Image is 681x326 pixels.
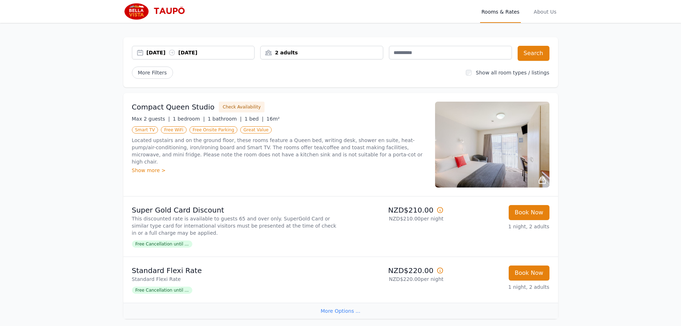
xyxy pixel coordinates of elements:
div: More Options ... [123,303,558,319]
span: 1 bedroom | [173,116,205,122]
p: Super Gold Card Discount [132,205,338,215]
p: 1 night, 2 adults [449,223,549,230]
p: Located upstairs and on the ground floor, these rooms feature a Queen bed, writing desk, shower e... [132,137,426,165]
span: Free Onsite Parking [189,126,237,133]
div: Show more > [132,167,426,174]
p: NZD$220.00 [344,266,444,276]
span: More Filters [132,67,173,79]
label: Show all room types / listings [476,70,549,76]
span: Free Cancellation until ... [132,287,192,294]
div: 2 adults [261,49,383,56]
span: 1 bed | [245,116,263,122]
p: Standard Flexi Rate [132,266,338,276]
button: Book Now [509,205,549,220]
p: Standard Flexi Rate [132,276,338,283]
p: NZD$210.00 [344,205,444,215]
span: 16m² [266,116,280,122]
p: 1 night, 2 adults [449,283,549,291]
p: NZD$210.00 per night [344,215,444,222]
button: Check Availability [219,102,265,112]
h3: Compact Queen Studio [132,102,215,112]
img: Bella Vista Taupo [123,3,192,20]
button: Search [518,46,549,61]
span: Max 2 guests | [132,116,170,122]
span: Free Cancellation until ... [132,240,192,248]
p: This discounted rate is available to guests 65 and over only. SuperGold Card or similar type card... [132,215,338,237]
span: 1 bathroom | [208,116,242,122]
p: NZD$220.00 per night [344,276,444,283]
button: Book Now [509,266,549,281]
div: [DATE] [DATE] [147,49,255,56]
span: Free WiFi [161,126,187,133]
span: Great Value [240,126,272,133]
span: Smart TV [132,126,158,133]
